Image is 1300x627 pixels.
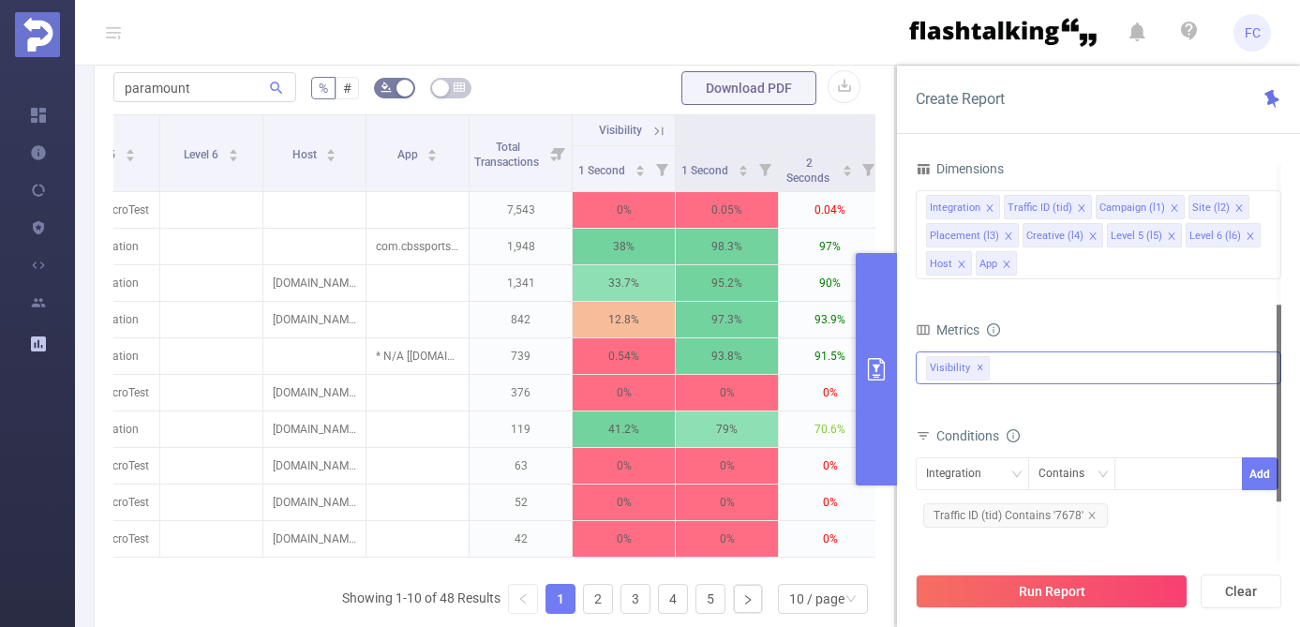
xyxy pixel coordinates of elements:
p: 33.7% [573,265,675,301]
p: 0.54% [573,338,675,374]
p: 0% [779,375,881,411]
i: icon: caret-up [635,162,645,168]
i: icon: caret-down [427,154,438,159]
p: 0% [573,485,675,520]
p: 0% [676,448,778,484]
i: Filter menu [752,146,778,191]
p: [DOMAIN_NAME] [263,302,366,337]
button: Add [1242,457,1278,490]
p: [DOMAIN_NAME] [263,265,366,301]
a: 5 [696,585,725,613]
i: icon: close [1088,231,1098,243]
i: icon: down [1011,469,1023,482]
p: 0% [676,521,778,557]
i: icon: info-circle [987,323,1000,336]
p: 119 [470,411,572,447]
p: * N/A [[DOMAIN_NAME]] [366,338,469,374]
p: 1,948 [470,229,572,264]
li: 1 [545,584,575,614]
div: App [979,252,997,276]
i: icon: close [1002,260,1011,271]
i: icon: close [957,260,966,271]
span: Create Report [916,90,1005,108]
p: [DOMAIN_NAME] [263,375,366,411]
div: Sort [325,146,336,157]
i: icon: table [454,82,465,93]
i: Filter menu [855,146,881,191]
span: Dimensions [916,161,1004,176]
i: icon: down [1098,469,1109,482]
i: icon: right [742,594,754,605]
li: 4 [658,584,688,614]
li: Showing 1-10 of 48 Results [342,584,501,614]
li: 2 [583,584,613,614]
i: icon: caret-down [738,169,748,174]
li: Creative (l4) [1023,223,1103,247]
p: 90% [779,265,881,301]
p: 12.8% [573,302,675,337]
p: 97% [779,229,881,264]
i: icon: caret-up [228,146,238,152]
i: icon: close [1077,203,1086,215]
i: icon: close [1004,231,1013,243]
li: App [976,251,1017,276]
div: Creative (l4) [1026,224,1083,248]
li: Next Page [733,584,763,614]
p: 7,543 [470,192,572,228]
span: # [343,81,351,96]
p: 41.2% [573,411,675,447]
li: Level 6 (l6) [1186,223,1261,247]
p: 0% [779,485,881,520]
p: 98.3% [676,229,778,264]
span: FC [1245,14,1261,52]
span: Conditions [936,428,1020,443]
div: Integration [930,196,980,220]
i: icon: caret-up [738,162,748,168]
p: 0% [573,448,675,484]
span: Level 6 [184,148,221,161]
div: 10 / page [789,585,844,613]
div: Traffic ID (tid) [1008,196,1072,220]
i: icon: caret-down [326,154,336,159]
li: Previous Page [508,584,538,614]
p: 1,341 [470,265,572,301]
div: Placement (l3) [930,224,999,248]
p: 0% [573,521,675,557]
li: 5 [695,584,725,614]
i: icon: close [985,203,994,215]
div: Contains [1039,458,1098,489]
p: 0% [779,448,881,484]
button: Download PDF [681,71,816,105]
div: Sort [842,162,853,173]
p: 91.5% [779,338,881,374]
p: 842 [470,302,572,337]
p: 0% [573,375,675,411]
i: icon: bg-colors [381,82,392,93]
span: Visibility [926,356,990,381]
i: icon: close [1170,203,1179,215]
div: Sort [125,146,136,157]
span: 1 Second [681,164,731,177]
span: Total Transactions [474,141,542,169]
div: Site (l2) [1192,196,1230,220]
i: icon: close [1246,231,1255,243]
a: 1 [546,585,575,613]
span: Visibility [599,124,642,137]
p: 376 [470,375,572,411]
p: 42 [470,521,572,557]
span: % [319,81,328,96]
p: 739 [470,338,572,374]
div: Host [930,252,952,276]
i: icon: info-circle [1007,429,1020,442]
i: icon: caret-up [843,162,853,168]
li: Host [926,251,972,276]
i: icon: caret-up [125,146,135,152]
i: icon: caret-up [427,146,438,152]
p: 38% [573,229,675,264]
span: 1 Second [578,164,628,177]
button: Run Report [916,575,1188,608]
p: com.cbssports.fantasy [366,229,469,264]
p: 0% [573,192,675,228]
a: 4 [659,585,687,613]
i: icon: left [517,593,529,605]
